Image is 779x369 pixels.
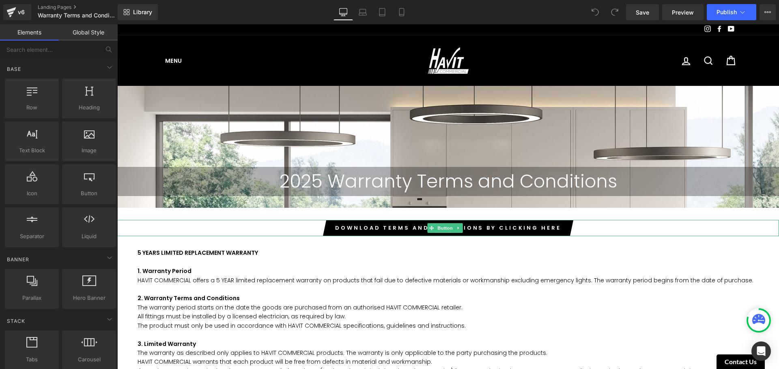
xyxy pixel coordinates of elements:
p: If a replacement is required under warranty, proof of purchase (such as the original dated purcha... [20,342,641,351]
div: v6 [16,7,26,17]
a: Mobile [392,4,411,20]
p: The warranty as described only applies to HAVIT COMMERCIAL products. The warranty is only applica... [20,324,641,333]
span: Save [636,8,649,17]
p: All fittings must be installed by a licensed electrician, as required by law. [20,288,641,296]
button: Undo [587,4,603,20]
span: Button [65,189,114,198]
span: Icon [7,189,56,198]
a: Laptop [353,4,372,20]
span: Parallax [7,294,56,302]
span: Library [133,9,152,16]
a: Preview [662,4,704,20]
p: The product must only be used in accordance with HAVIT COMMERCIAL specifications, guidelines and ... [20,297,641,306]
span: Stack [6,317,26,325]
div: Open Intercom Messenger [751,341,771,361]
span: Text Block [7,146,56,155]
span: Preview [672,8,694,17]
span: Hero Banner [65,294,114,302]
strong: 3. Limited Warranty [20,316,79,324]
button: Publish [707,4,756,20]
a: Landing Pages [38,4,131,11]
strong: 1. Warranty Period [20,243,74,251]
span: Warranty Terms and Conditions [38,12,116,19]
p: HAVIT COMMERCIAL warrants that each product will be free from defects in material and workmanship. [20,333,641,342]
a: Global Style [59,24,118,41]
span: Row [7,103,56,112]
img: Havit Commercial [311,23,351,49]
span: Separator [7,232,56,241]
a: Desktop [334,4,353,20]
a: v6 [3,4,31,20]
span: Heading [65,103,114,112]
span: Base [6,65,22,73]
span: Download terms and conditions by clicking here [218,200,443,207]
span: Banner [6,256,30,263]
span: Tabs [7,355,56,364]
button: Redo [607,4,623,20]
span: Carousel [65,355,114,364]
a: Expand / Collapse [337,199,346,209]
a: New Library [118,4,158,20]
p: The warranty period starts on the date the goods are purchased from an authorised HAVIT COMMERCIA... [20,279,641,288]
strong: 2. Warranty Terms and Conditions [20,270,123,278]
span: Image [65,146,114,155]
span: Publish [717,9,737,15]
p: HAVIT COMMERCIAL offers a 5 YEAR limited replacement warranty on products that fail due to defect... [20,252,641,260]
button: More [760,4,776,20]
span: Button [318,199,337,209]
a: Tablet [372,4,392,20]
a: Download terms and conditions by clicking here [210,196,452,212]
strong: 5 YEARS LIMITED REPLACEMENT WARRANTY [20,224,141,232]
span: Liquid [65,232,114,241]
